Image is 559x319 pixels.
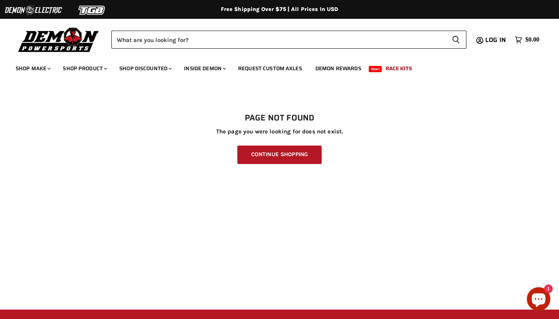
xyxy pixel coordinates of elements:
[380,60,418,77] a: Race Kits
[111,31,446,49] input: Search
[178,60,231,77] a: Inside Demon
[524,287,553,313] inbox-online-store-chat: Shopify online store chat
[482,36,511,44] a: Log in
[446,31,466,49] button: Search
[57,60,112,77] a: Shop Product
[10,57,537,77] ul: Main menu
[369,66,382,72] span: New!
[113,60,177,77] a: Shop Discounted
[237,146,322,164] a: Continue Shopping
[16,113,543,123] h1: Page not found
[63,3,122,18] img: TGB Logo 2
[16,128,543,135] p: The page you were looking for does not exist.
[310,60,367,77] a: Demon Rewards
[4,3,63,18] img: Demon Electric Logo 2
[232,60,308,77] a: Request Custom Axles
[10,60,55,77] a: Shop Make
[111,31,466,49] form: Product
[16,26,102,53] img: Demon Powersports
[511,34,543,46] a: $0.00
[525,36,539,44] span: $0.00
[485,35,506,45] span: Log in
